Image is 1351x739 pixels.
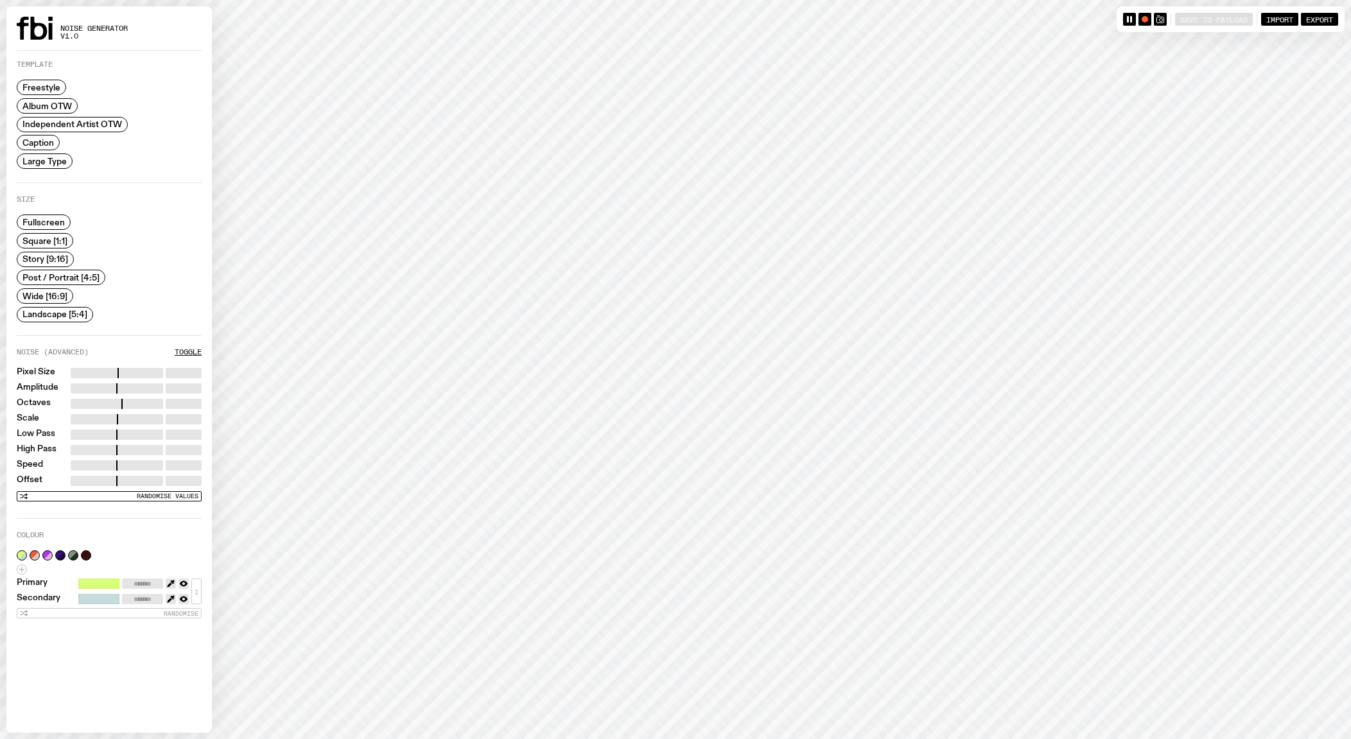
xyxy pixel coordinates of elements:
span: Landscape [5:4] [22,309,87,319]
span: Export [1306,15,1333,23]
span: Import [1266,15,1293,23]
span: Fullscreen [22,218,65,227]
span: Square [1:1] [22,236,67,245]
span: Large Type [22,156,67,166]
span: Freestyle [22,83,60,92]
span: Save to Payload [1180,15,1248,23]
button: Export [1301,13,1338,26]
span: Randomise Values [137,492,198,500]
span: Wide [16:9] [22,291,67,300]
label: Scale [17,414,39,424]
label: Speed [17,460,43,471]
button: Toggle [175,349,202,356]
button: Randomise [17,608,202,618]
span: Story [9:16] [22,254,68,264]
span: Independent Artist OTW [22,119,122,129]
span: Randomise [164,610,198,617]
label: Low Pass [17,430,55,440]
span: Album OTW [22,101,72,110]
label: Amplitude [17,383,58,394]
label: Colour [17,532,44,539]
label: Secondary [17,594,60,604]
label: Noise (Advanced) [17,349,89,356]
label: High Pass [17,445,57,455]
label: Primary [17,578,48,589]
label: Pixel Size [17,368,55,378]
label: Size [17,196,35,203]
label: Template [17,61,53,68]
label: Offset [17,476,42,486]
label: Octaves [17,399,51,409]
span: Post / Portrait [4:5] [22,273,100,283]
span: Caption [22,138,54,148]
button: ↕ [191,578,202,604]
span: v1.0 [60,33,128,40]
button: Randomise Values [17,491,202,501]
button: Save to Payload [1175,13,1253,26]
span: Noise Generator [60,25,128,32]
button: Import [1261,13,1298,26]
